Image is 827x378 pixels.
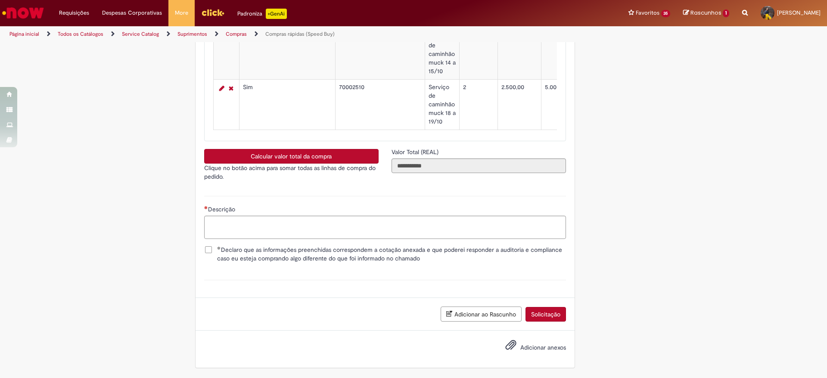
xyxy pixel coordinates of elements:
[204,206,208,209] span: Necessários
[217,83,227,93] a: Editar Linha 2
[217,246,221,250] span: Obrigatório Preenchido
[335,80,425,130] td: 70002510
[636,9,659,17] span: Favoritos
[525,307,566,322] button: Solicitação
[441,307,522,322] button: Adicionar ao Rascunho
[204,216,566,239] textarea: Descrição
[497,80,541,130] td: 2.500,00
[265,31,335,37] a: Compras rápidas (Speed Buy)
[335,29,425,80] td: 70002510
[217,245,566,263] span: Declaro que as informações preenchidas correspondem a cotação anexada e que poderei responder a a...
[520,344,566,351] span: Adicionar anexos
[6,26,545,42] ul: Trilhas de página
[392,158,566,173] input: Valor Total (REAL)
[227,83,236,93] a: Remover linha 2
[239,29,335,80] td: Sim
[201,6,224,19] img: click_logo_yellow_360x200.png
[392,148,440,156] label: Somente leitura - Valor Total (REAL)
[777,9,821,16] span: [PERSON_NAME]
[102,9,162,17] span: Despesas Corporativas
[177,31,207,37] a: Suprimentos
[425,80,459,130] td: Serviço de caminhão muck 18 a 19/10
[59,9,89,17] span: Requisições
[541,29,596,80] td: 4.000,00
[266,9,287,19] p: +GenAi
[58,31,103,37] a: Todos os Catálogos
[459,29,497,80] td: 2
[459,80,497,130] td: 2
[204,149,379,164] button: Calcular valor total da compra
[541,80,596,130] td: 5.000,00
[208,205,237,213] span: Descrição
[690,9,721,17] span: Rascunhos
[497,29,541,80] td: 2.000,00
[204,164,379,181] p: Clique no botão acima para somar todas as linhas de compra do pedido.
[226,31,247,37] a: Compras
[683,9,729,17] a: Rascunhos
[237,9,287,19] div: Padroniza
[1,4,45,22] img: ServiceNow
[122,31,159,37] a: Service Catalog
[425,29,459,80] td: Locação de caminhão muck 14 a 15/10
[9,31,39,37] a: Página inicial
[175,9,188,17] span: More
[503,337,519,357] button: Adicionar anexos
[239,80,335,130] td: Sim
[723,9,729,17] span: 1
[661,10,671,17] span: 35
